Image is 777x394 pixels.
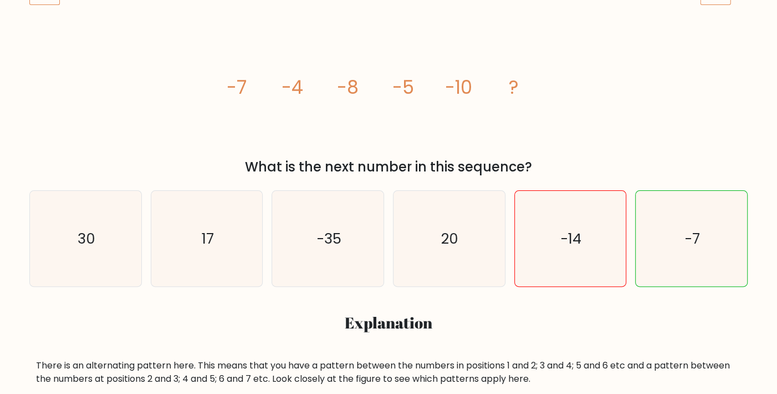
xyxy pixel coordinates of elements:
[282,74,303,100] tspan: -4
[445,74,472,100] tspan: -10
[78,229,95,249] text: 30
[685,229,700,249] text: -7
[561,229,581,249] text: -14
[227,74,247,100] tspan: -7
[36,157,741,177] div: What is the next number in this sequence?
[337,74,359,100] tspan: -8
[392,74,414,100] tspan: -5
[316,229,341,249] text: -35
[36,314,741,332] h3: Explanation
[202,229,214,249] text: 17
[442,229,459,249] text: 20
[36,359,741,386] div: There is an alternating pattern here. This means that you have a pattern between the numbers in p...
[509,74,519,100] tspan: ?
